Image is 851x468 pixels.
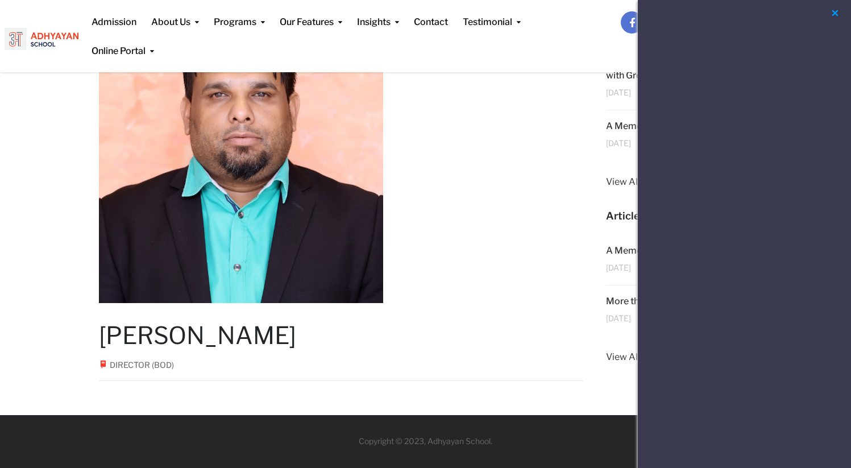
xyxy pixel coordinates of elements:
a: Copyright © 2023, Adhyayan School. [359,436,492,446]
span: [DATE] [606,314,631,322]
a: Online Portal [92,29,154,58]
div: Director (BOD) [99,359,174,371]
a: View All [606,350,753,365]
span: [DATE] [606,139,631,147]
h1: [PERSON_NAME] [99,321,584,350]
span: [DATE] [606,263,631,272]
a: More than a Decade of School Life [606,296,751,307]
a: A Memorable Farewell Program [606,121,741,131]
h5: Articles [606,209,753,223]
a: Hack - अ - Thon 2025 Concludes with Groundbreaking Innovations [606,55,747,81]
a: A Memorable Farewell Program [606,245,741,256]
a: View All [606,175,753,189]
span: [DATE] [606,88,631,97]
